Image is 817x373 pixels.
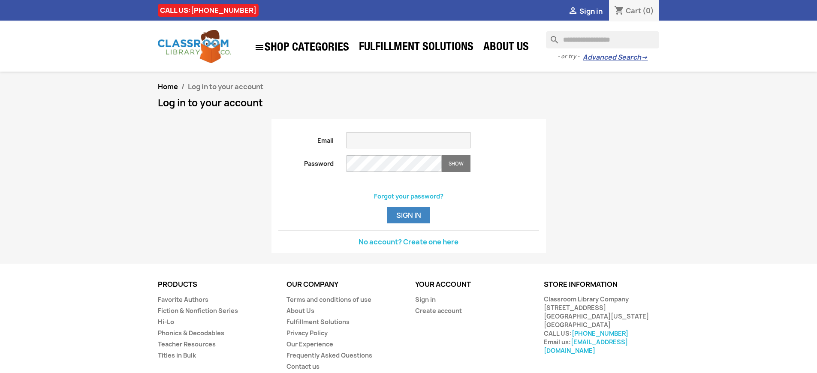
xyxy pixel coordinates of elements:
a: [PHONE_NUMBER] [191,6,256,15]
i: search [546,31,556,42]
a: Contact us [286,362,320,370]
div: Classroom Library Company [STREET_ADDRESS] [GEOGRAPHIC_DATA][US_STATE] [GEOGRAPHIC_DATA] CALL US:... [544,295,660,355]
a: About Us [479,39,533,57]
i:  [568,6,578,17]
a: Teacher Resources [158,340,216,348]
a: Fulfillment Solutions [286,318,350,326]
a: Frequently Asked Questions [286,351,372,359]
a: About Us [286,307,314,315]
button: Show [442,155,470,172]
a: Phonics & Decodables [158,329,224,337]
input: Search [546,31,659,48]
a: [EMAIL_ADDRESS][DOMAIN_NAME] [544,338,628,355]
a: Advanced Search→ [583,53,648,62]
p: Products [158,281,274,289]
span: → [641,53,648,62]
a: Terms and conditions of use [286,295,371,304]
i: shopping_cart [614,6,624,16]
a: Titles in Bulk [158,351,196,359]
a: Home [158,82,178,91]
a: Fulfillment Solutions [355,39,478,57]
a: Forgot your password? [374,192,443,200]
a: Your account [415,280,471,289]
span: - or try - [558,52,583,61]
label: Password [272,155,341,168]
p: Store information [544,281,660,289]
span: (0) [642,6,654,15]
span: Cart [626,6,641,15]
img: Classroom Library Company [158,30,231,63]
a: No account? Create one here [359,237,458,247]
label: Email [272,132,341,145]
p: Our company [286,281,402,289]
i:  [254,42,265,53]
a: Favorite Authors [158,295,208,304]
span: Log in to your account [188,82,263,91]
a: Hi-Lo [158,318,174,326]
a: [PHONE_NUMBER] [572,329,628,337]
a: Fiction & Nonfiction Series [158,307,238,315]
a: Our Experience [286,340,333,348]
a: Privacy Policy [286,329,328,337]
span: Sign in [579,6,603,16]
div: CALL US: [158,4,259,17]
a: Create account [415,307,462,315]
a:  Sign in [568,6,603,16]
a: Sign in [415,295,436,304]
button: Sign in [387,207,430,223]
a: SHOP CATEGORIES [250,38,353,57]
input: Password input [347,155,442,172]
h1: Log in to your account [158,98,660,108]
